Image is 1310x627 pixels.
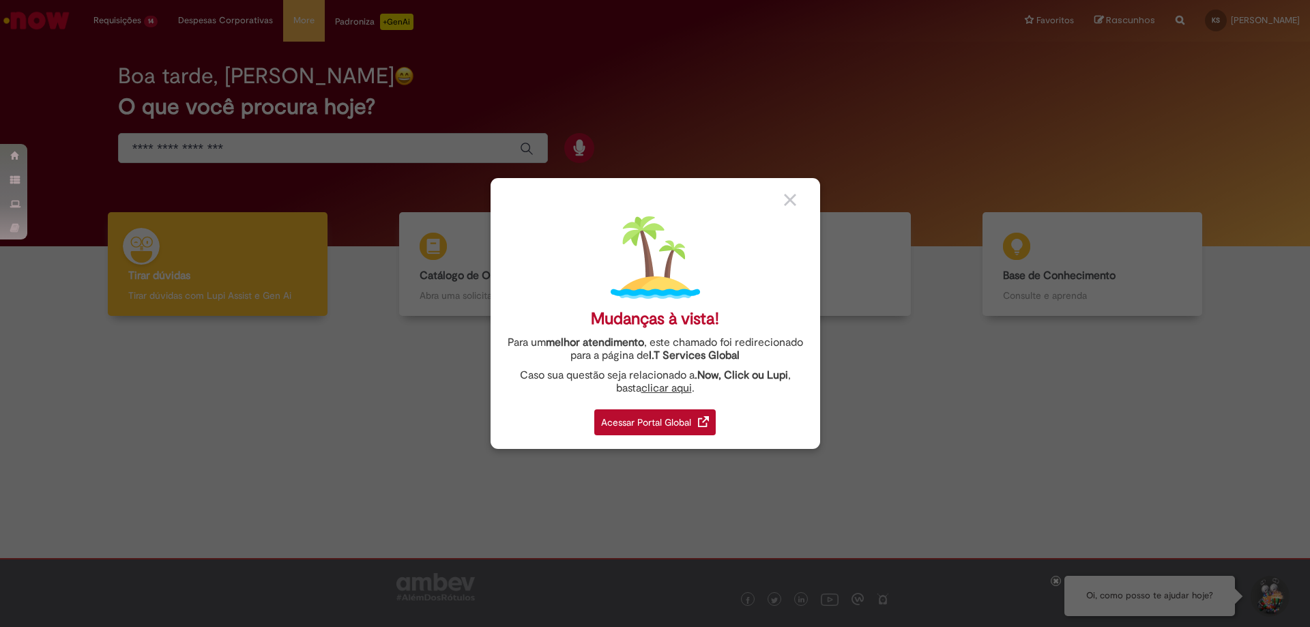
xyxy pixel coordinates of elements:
strong: melhor atendimento [546,336,644,349]
img: close_button_grey.png [784,194,796,206]
strong: .Now, Click ou Lupi [695,368,788,382]
div: Caso sua questão seja relacionado a , basta . [501,369,810,395]
img: island.png [611,213,700,302]
div: Mudanças à vista! [591,309,719,329]
div: Acessar Portal Global [594,409,716,435]
img: redirect_link.png [698,416,709,427]
a: I.T Services Global [649,341,740,362]
div: Para um , este chamado foi redirecionado para a página de [501,336,810,362]
a: Acessar Portal Global [594,402,716,435]
a: clicar aqui [641,374,692,395]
